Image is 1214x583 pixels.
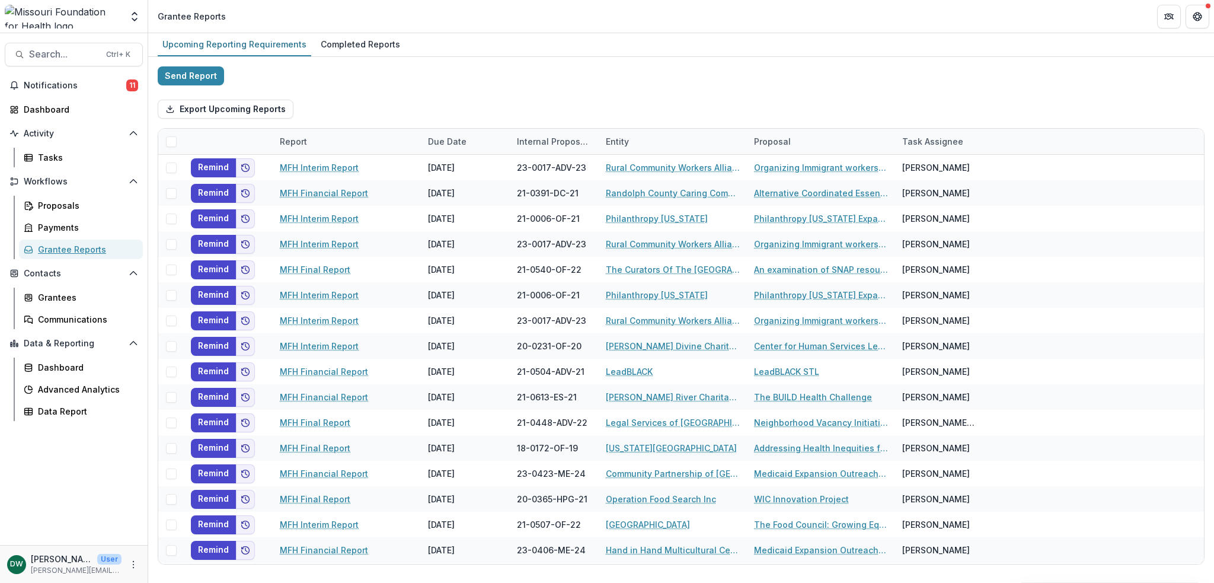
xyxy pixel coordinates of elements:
button: Notifications11 [5,76,143,95]
a: Organizing Immigrant workers in rural [US_STATE] [754,161,888,174]
button: Open Contacts [5,264,143,283]
div: [PERSON_NAME] [902,212,970,225]
button: Add to friends [236,286,255,305]
button: Remind [191,490,236,509]
div: Communications [38,313,133,326]
a: Advanced Analytics [19,380,143,399]
button: Add to friends [236,311,255,330]
div: Dashboard [24,103,133,116]
button: Open Activity [5,124,143,143]
div: 21-0006-OF-21 [517,212,580,225]
button: Open entity switcher [126,5,143,28]
div: Tasks [38,151,133,164]
div: 21-0507-OF-22 [517,518,581,531]
div: Task Assignee [895,129,984,154]
button: Add to friends [236,541,255,560]
button: Remind [191,413,236,432]
button: Remind [191,209,236,228]
a: Completed Reports [316,33,405,56]
button: Send Report [158,66,224,85]
div: [PERSON_NAME] [902,314,970,327]
button: Add to friends [236,362,255,381]
p: User [97,554,122,565]
button: Remind [191,158,236,177]
div: [PERSON_NAME] [902,340,970,352]
div: 21-0448-ADV-22 [517,416,587,429]
div: [PERSON_NAME] [902,365,970,378]
button: Remind [191,362,236,381]
button: Add to friends [236,413,255,432]
a: An examination of SNAP resources needed for college administrators and nutrition program associat... [754,263,888,276]
a: Rural Community Workers Alliance [606,238,740,250]
div: [PERSON_NAME] [902,442,970,454]
button: Remind [191,439,236,458]
nav: breadcrumb [153,8,231,25]
button: Remind [191,515,236,534]
button: Remind [191,388,236,407]
div: 21-0504-ADV-21 [517,365,584,378]
button: Add to friends [236,184,255,203]
div: 23-0017-ADV-23 [517,238,586,250]
div: 23-0017-ADV-23 [517,161,586,174]
div: [DATE] [421,333,510,359]
div: Proposals [38,199,133,212]
a: Proposals [19,196,143,215]
div: [DATE] [421,410,510,435]
button: Open Data & Reporting [5,334,143,353]
span: Contacts [24,269,124,279]
div: 18-0172-OF-19 [517,442,578,454]
a: MFH Interim Report [280,238,359,250]
a: Tasks [19,148,143,167]
a: Rural Community Workers Alliance [606,314,740,327]
div: 23-0017-ADV-23 [517,314,586,327]
div: Internal Proposal ID [510,135,599,148]
button: Open Workflows [5,172,143,191]
a: MFH Interim Report [280,340,359,352]
div: [PERSON_NAME] [902,467,970,480]
button: Add to friends [236,388,255,407]
a: Addressing Health Inequities for Patients with [MEDICAL_DATA] by Providing Comprehensive Services [754,442,888,454]
div: [PERSON_NAME] [902,289,970,301]
a: Data Report [19,402,143,421]
button: Add to friends [236,260,255,279]
div: Entity [599,129,747,154]
div: [DATE] [421,180,510,206]
a: WIC Innovation Project [754,493,849,505]
a: The BUILD Health Challenge [754,391,872,403]
a: Philanthropy [US_STATE] Expansion Initiative [754,212,888,225]
a: Rural Community Workers Alliance [606,161,740,174]
a: Dashboard [19,358,143,377]
p: [PERSON_NAME][EMAIL_ADDRESS][DOMAIN_NAME] [31,565,122,576]
button: Add to friends [236,158,255,177]
div: [PERSON_NAME] [902,544,970,556]
div: Ctrl + K [104,48,133,61]
a: MFH Interim Report [280,518,359,531]
div: [DATE] [421,537,510,563]
a: MFH Interim Report [280,314,359,327]
div: 23-0423-ME-24 [517,467,586,480]
a: The Food Council: Growing Equity and Resilience in our Food System [754,518,888,531]
div: 20-0365-HPG-21 [517,493,587,505]
div: [DATE] [421,257,510,282]
div: 21-0540-OF-22 [517,263,582,276]
a: MFH Final Report [280,416,350,429]
a: [GEOGRAPHIC_DATA] [606,518,690,531]
div: Proposal [747,135,798,148]
div: Completed Reports [316,36,405,53]
div: Entity [599,135,636,148]
div: Upcoming Reporting Requirements [158,36,311,53]
div: Proposal [747,129,895,154]
a: [PERSON_NAME] Divine Charitable Foundation [606,340,740,352]
a: LeadBLACK [606,365,653,378]
div: [DATE] [421,435,510,461]
a: MFH Final Report [280,442,350,454]
a: Upcoming Reporting Requirements [158,33,311,56]
div: 20-0231-OF-20 [517,340,582,352]
button: Add to friends [236,490,255,509]
div: 23-0406-ME-24 [517,544,586,556]
button: Remind [191,235,236,254]
a: Randolph County Caring Community Inc [606,187,740,199]
button: Add to friends [236,439,255,458]
span: Activity [24,129,124,139]
a: Organizing Immigrant workers in rural [US_STATE] [754,238,888,250]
